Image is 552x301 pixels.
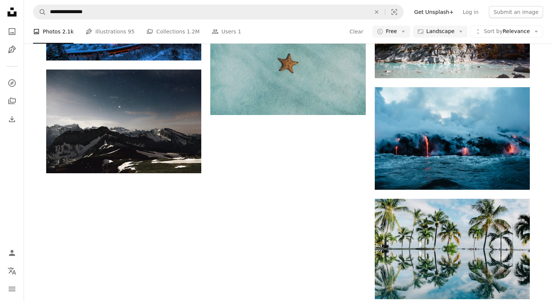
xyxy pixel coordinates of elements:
a: Collections [5,94,20,109]
span: 1.2M [187,27,199,36]
a: water reflection of coconut palm trees [375,245,530,252]
a: Explore [5,76,20,91]
img: landscape photography of black and white mountain [46,70,201,173]
span: Relevance [484,28,530,35]
button: Submit an image [489,6,543,18]
button: Visual search [385,5,403,19]
span: Sort by [484,28,502,34]
button: Clear [368,5,385,19]
button: Search Unsplash [33,5,46,19]
button: Menu [5,281,20,296]
button: Language [5,263,20,278]
a: Photos [5,24,20,39]
a: Users 1 [212,20,241,44]
a: lava dripping to ocean [375,135,530,142]
a: Collections 1.2M [146,20,199,44]
a: Get Unsplash+ [410,6,458,18]
a: Illustrations [5,42,20,57]
button: Landscape [413,26,468,38]
span: Landscape [426,28,454,35]
a: brown starfish on blue sand [210,53,365,60]
button: Sort byRelevance [471,26,543,38]
a: Home — Unsplash [5,5,20,21]
button: Free [373,26,410,38]
span: 1 [238,27,241,36]
a: Download History [5,112,20,127]
form: Find visuals sitewide [33,5,404,20]
span: 95 [128,27,135,36]
a: Illustrations 95 [86,20,134,44]
button: Clear [349,26,364,38]
a: Log in / Sign up [5,245,20,260]
a: landscape photography of black and white mountain [46,118,201,125]
a: Log in [458,6,483,18]
img: water reflection of coconut palm trees [375,199,530,299]
span: Free [386,28,397,35]
img: lava dripping to ocean [375,87,530,190]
